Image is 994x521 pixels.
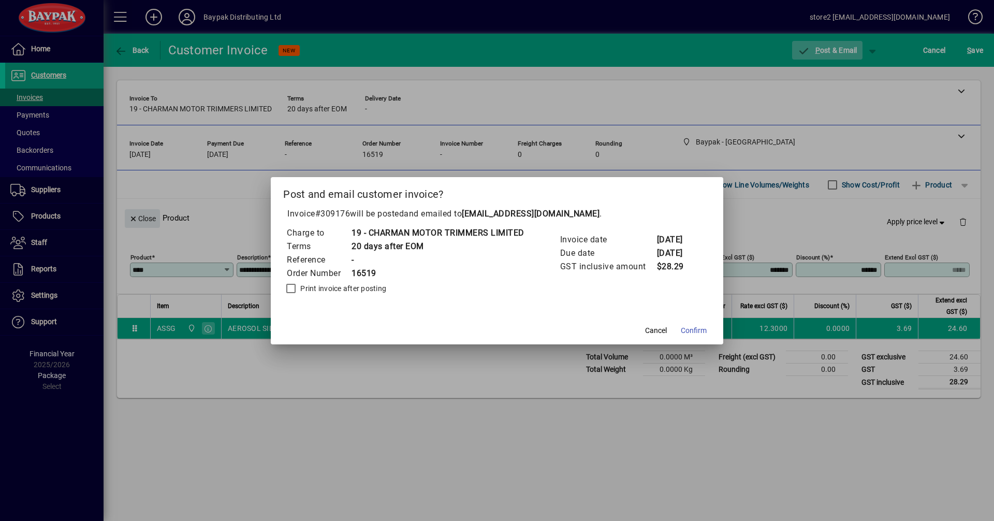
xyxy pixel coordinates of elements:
td: GST inclusive amount [560,260,656,273]
td: Invoice date [560,233,656,247]
td: 20 days after EOM [351,240,524,253]
b: [EMAIL_ADDRESS][DOMAIN_NAME] [462,209,600,219]
td: 19 - CHARMAN MOTOR TRIMMERS LIMITED [351,226,524,240]
span: and emailed to [404,209,600,219]
span: Cancel [645,325,667,336]
p: Invoice will be posted . [283,208,711,220]
td: - [351,253,524,267]
td: Terms [286,240,351,253]
h2: Post and email customer invoice? [271,177,723,207]
button: Cancel [639,322,673,340]
td: Due date [560,247,656,260]
td: Charge to [286,226,351,240]
span: Confirm [681,325,707,336]
td: $28.29 [656,260,698,273]
td: Order Number [286,267,351,280]
button: Confirm [677,322,711,340]
label: Print invoice after posting [298,283,386,294]
td: 16519 [351,267,524,280]
td: Reference [286,253,351,267]
td: [DATE] [656,247,698,260]
span: #309176 [315,209,350,219]
td: [DATE] [656,233,698,247]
